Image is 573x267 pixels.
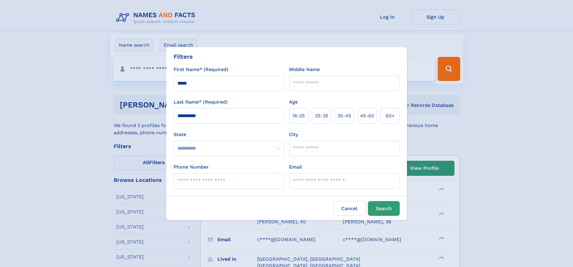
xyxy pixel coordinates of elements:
[386,112,395,120] span: 60+
[360,112,374,120] span: 45‑60
[174,52,193,61] div: Filters
[368,201,400,216] button: Search
[292,112,305,120] span: 18‑25
[334,201,365,216] label: Cancel
[174,66,228,73] label: First Name* (Required)
[174,98,228,106] label: Last Name* (Required)
[174,131,284,138] label: State
[174,163,209,171] label: Phone Number
[289,98,298,106] label: Age
[289,131,298,138] label: City
[337,112,351,120] span: 35‑45
[315,112,328,120] span: 25‑35
[289,66,320,73] label: Middle Name
[289,163,302,171] label: Email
